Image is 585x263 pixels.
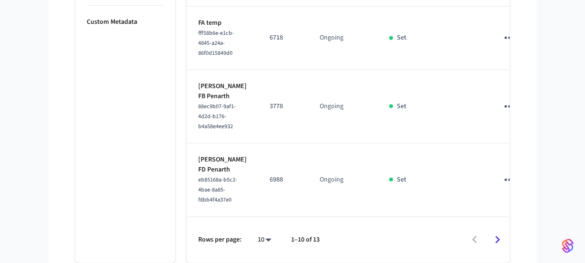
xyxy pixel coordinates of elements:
td: Ongoing [308,70,378,143]
p: 3778 [270,101,297,111]
td: Ongoing [308,143,378,217]
div: 10 [253,233,276,247]
p: Set [397,101,406,111]
button: Go to next page [486,229,509,251]
p: 6988 [270,175,297,185]
span: eb85168a-b5c2-4bae-8a85-f8bb4f4a37e0 [198,176,237,204]
p: 1–10 of 13 [291,235,320,245]
p: 6718 [270,33,297,43]
span: fff58b6e-e1cb-4845-a24a-86f0d15849d0 [198,29,234,57]
p: Custom Metadata [87,17,164,27]
p: [PERSON_NAME] FD Penarth [198,155,247,175]
span: 88ec9b07-9af1-4d2d-b176-b4a58e4ee932 [198,102,236,131]
img: SeamLogoGradient.69752ec5.svg [562,238,574,253]
p: [PERSON_NAME] FB Penarth [198,81,247,101]
p: FA temp [198,18,247,28]
p: Set [397,33,406,43]
p: Set [397,175,406,185]
td: Ongoing [308,7,378,70]
p: Rows per page: [198,235,242,245]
